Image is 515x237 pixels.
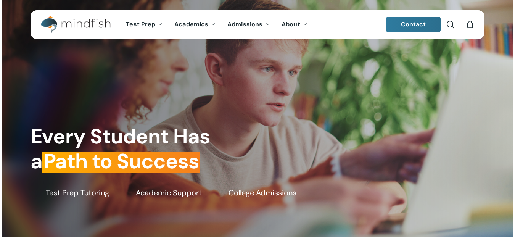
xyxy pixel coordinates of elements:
[169,21,222,28] a: Academics
[120,21,169,28] a: Test Prep
[401,20,426,28] span: Contact
[282,20,300,28] span: About
[386,17,441,32] a: Contact
[222,21,276,28] a: Admissions
[42,148,200,175] em: Path to Success
[227,20,262,28] span: Admissions
[174,20,208,28] span: Academics
[136,187,202,198] span: Academic Support
[46,187,109,198] span: Test Prep Tutoring
[31,10,484,39] header: Main Menu
[31,187,109,198] a: Test Prep Tutoring
[31,124,253,174] h1: Every Student Has a
[126,20,155,28] span: Test Prep
[229,187,296,198] span: College Admissions
[213,187,296,198] a: College Admissions
[276,21,314,28] a: About
[121,187,202,198] a: Academic Support
[120,10,313,39] nav: Main Menu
